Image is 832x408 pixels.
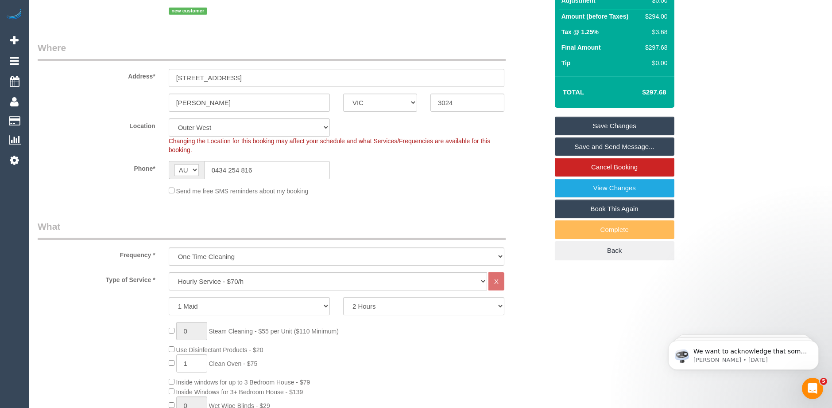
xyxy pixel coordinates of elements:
[38,41,506,61] legend: Where
[615,89,666,96] h4: $297.68
[31,69,162,81] label: Address*
[5,9,23,21] img: Automaid Logo
[39,34,153,42] p: Message from Ellie, sent 1w ago
[176,388,303,396] span: Inside Windows for 3+ Bedroom House - $139
[169,8,207,15] span: new customer
[176,379,310,386] span: Inside windows for up to 3 Bedroom House - $79
[820,378,827,385] span: 5
[204,161,330,179] input: Phone*
[655,322,832,384] iframe: Intercom notifications message
[555,158,674,177] a: Cancel Booking
[31,161,162,173] label: Phone*
[169,137,491,153] span: Changing the Location for this booking may affect your schedule and what Services/Frequencies are...
[642,27,667,36] div: $3.68
[561,27,599,36] label: Tax @ 1.25%
[176,188,309,195] span: Send me free SMS reminders about my booking
[176,346,263,353] span: Use Disinfectant Products - $20
[31,272,162,284] label: Type of Service *
[555,241,674,260] a: Back
[642,59,667,67] div: $0.00
[642,43,667,52] div: $297.68
[31,247,162,259] label: Frequency *
[38,220,506,240] legend: What
[642,12,667,21] div: $294.00
[561,43,601,52] label: Final Amount
[209,360,257,367] span: Clean Oven - $75
[430,94,504,112] input: Post Code*
[31,118,162,130] label: Location
[169,94,330,112] input: Suburb*
[561,12,628,21] label: Amount (before Taxes)
[209,328,338,335] span: Steam Cleaning - $55 per Unit ($110 Minimum)
[802,378,823,399] iframe: Intercom live chat
[555,200,674,218] a: Book This Again
[555,117,674,135] a: Save Changes
[555,179,674,197] a: View Changes
[561,59,571,67] label: Tip
[555,137,674,156] a: Save and Send Message...
[563,88,584,96] strong: Total
[39,26,152,147] span: We want to acknowledge that some users may be experiencing lag or slower performance in our softw...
